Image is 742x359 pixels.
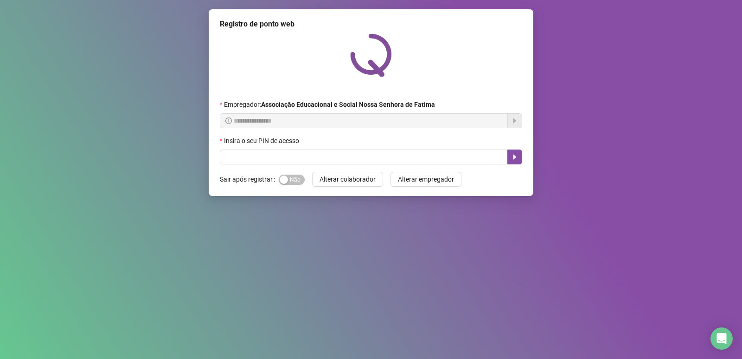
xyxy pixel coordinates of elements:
[390,172,461,187] button: Alterar empregador
[312,172,383,187] button: Alterar colaborador
[220,136,305,146] label: Insira o seu PIN de acesso
[220,19,522,30] div: Registro de ponto web
[398,174,454,184] span: Alterar empregador
[710,327,733,350] div: Open Intercom Messenger
[350,33,392,77] img: QRPoint
[224,99,435,110] span: Empregador :
[220,172,279,187] label: Sair após registrar
[261,101,435,108] strong: Associação Educacional e Social Nossa Senhora de Fatima
[225,117,232,124] span: info-circle
[511,153,518,161] span: caret-right
[320,174,376,184] span: Alterar colaborador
